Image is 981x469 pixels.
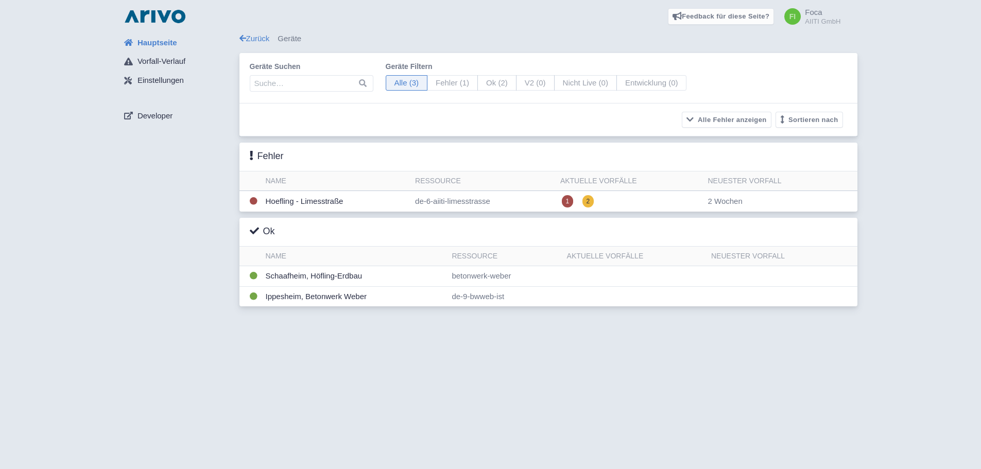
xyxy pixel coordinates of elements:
label: Geräte suchen [250,61,373,72]
label: Geräte filtern [386,61,687,72]
a: Zurück [239,34,270,43]
a: Feedback für diese Seite? [668,8,775,25]
th: Neuester Vorfall [704,171,857,191]
span: Einstellungen [137,75,184,86]
small: AIITI GmbH [805,18,840,25]
a: Developer [116,106,239,126]
th: Ressource [411,171,556,191]
span: Vorfall-Verlauf [137,56,185,67]
span: Fehler (1) [427,75,478,91]
h3: Ok [250,226,275,237]
a: Foca AIITI GmbH [778,8,840,25]
a: Einstellungen [116,71,239,91]
input: Suche… [250,75,373,92]
span: Alle (3) [386,75,428,91]
span: Entwicklung (0) [616,75,687,91]
span: Foca [805,8,822,16]
td: betonwerk-weber [448,266,562,287]
img: logo [122,8,188,25]
td: Schaafheim, Höfling-Erdbau [262,266,448,287]
span: Nicht Live (0) [554,75,617,91]
td: Hoefling - Limesstraße [262,191,411,212]
a: Vorfall-Verlauf [116,52,239,72]
span: 2 Wochen [708,197,743,205]
span: Ok (2) [477,75,517,91]
a: Hauptseite [116,33,239,53]
th: Aktuelle Vorfälle [563,247,707,266]
td: de-9-bwweb-ist [448,286,562,306]
span: Hauptseite [137,37,177,49]
span: 2 [582,195,594,207]
div: Geräte [239,33,857,45]
td: de-6-aiiti-limesstrasse [411,191,556,212]
td: Ippesheim, Betonwerk Weber [262,286,448,306]
span: V2 (0) [516,75,555,91]
h3: Fehler [250,151,284,162]
button: Sortieren nach [776,112,843,128]
span: 1 [562,195,574,207]
span: Developer [137,110,173,122]
th: Name [262,171,411,191]
button: Alle Fehler anzeigen [682,112,771,128]
th: Name [262,247,448,266]
th: Neuester Vorfall [707,247,857,266]
th: Aktuelle Vorfälle [556,171,704,191]
th: Ressource [448,247,562,266]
